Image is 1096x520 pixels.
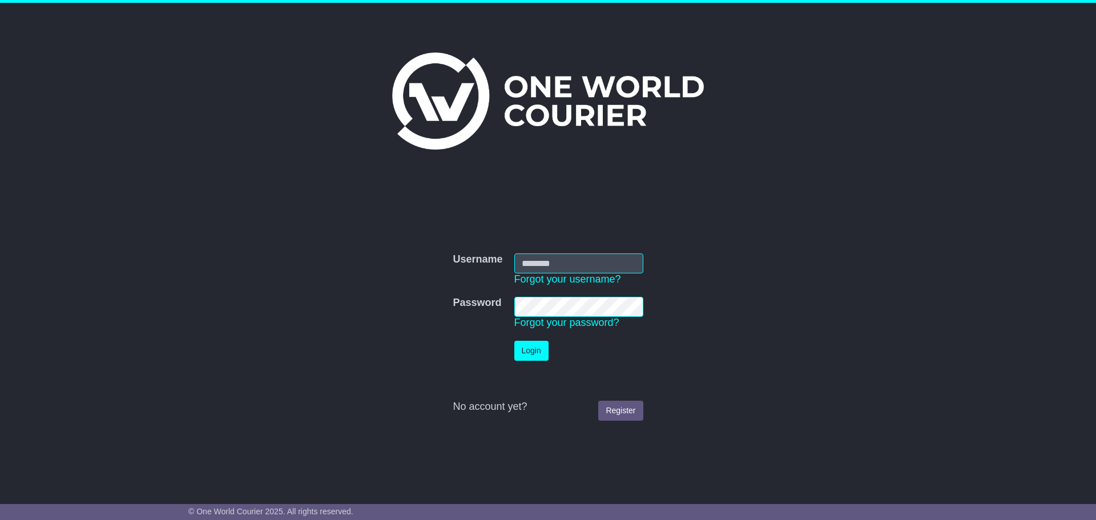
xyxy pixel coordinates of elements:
span: © One World Courier 2025. All rights reserved. [188,507,353,516]
a: Register [598,401,643,421]
button: Login [514,341,549,361]
label: Username [453,253,502,266]
a: Forgot your password? [514,317,619,328]
a: Forgot your username? [514,273,621,285]
label: Password [453,297,501,309]
div: No account yet? [453,401,643,413]
img: One World [392,53,704,150]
